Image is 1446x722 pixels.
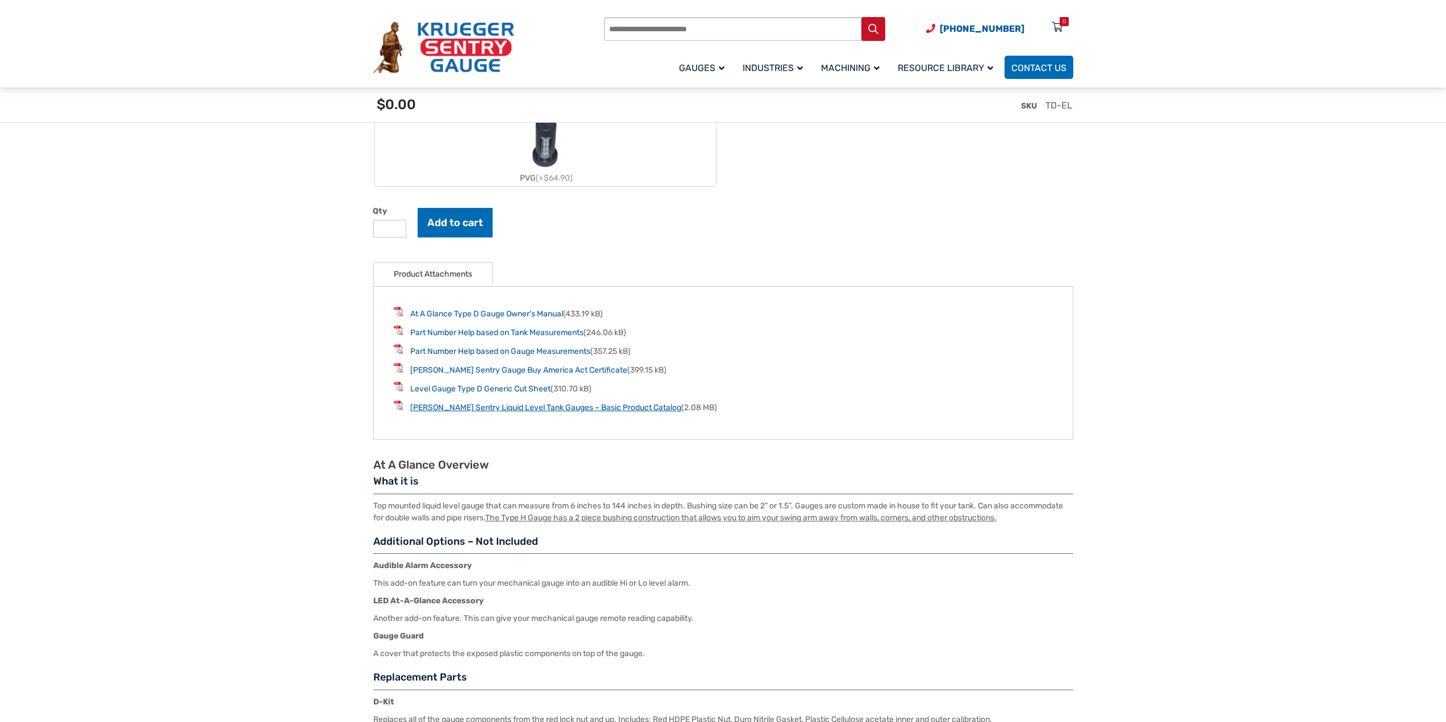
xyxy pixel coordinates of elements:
p: Another add-on feature. This can give your mechanical gauge remote reading capability. [373,612,1073,624]
h3: Replacement Parts [373,671,1073,690]
span: [PHONE_NUMBER] [940,23,1024,34]
strong: LED At-A-Glance Accessory [373,596,484,606]
p: Top mounted liquid level gauge that can measure from 6 inches to 144 inches in depth. Bushing siz... [373,500,1073,524]
strong: D-Kit [373,697,394,707]
a: Industries [736,54,814,81]
li: (399.15 kB) [394,363,1053,376]
span: (+$64.90) [536,173,573,183]
p: A cover that protects the exposed plastic components on top of the gauge. [373,648,1073,660]
a: Part Number Help based on Tank Measurements [410,328,584,337]
span: SKU [1021,101,1037,111]
li: (310.70 kB) [394,382,1053,395]
h2: At A Glance Overview [373,458,1073,472]
li: (433.19 kB) [394,307,1053,320]
a: Resource Library [891,54,1005,81]
button: Add to cart [418,208,493,237]
span: TD-EL [1045,100,1072,111]
span: Industries [743,62,803,73]
u: The Type H Gauge has a 2 piece bushing construction that allows you to aim your swing arm away fr... [485,513,997,523]
li: (246.06 kB) [394,325,1053,339]
h3: What it is [373,475,1073,494]
div: 0 [1062,17,1066,26]
span: Gauges [679,62,724,73]
a: [PERSON_NAME] Sentry Gauge Buy America Act Certificate [410,365,627,375]
label: PVG [375,115,716,186]
input: Product quantity [373,220,406,237]
span: Machining [821,62,880,73]
img: Krueger Sentry Gauge [373,22,514,74]
h3: Additional Options – Not Included [373,535,1073,554]
li: (2.08 MB) [394,400,1053,414]
a: At A Glance Type D Gauge Owner’s Manual [410,309,563,319]
div: PVG [375,170,716,186]
a: Gauges [672,54,736,81]
li: (357.25 kB) [394,344,1053,357]
p: This add-on feature can turn your mechanical gauge into an audible Hi or Lo level alarm. [373,577,1073,589]
a: [PERSON_NAME] Sentry Liquid Level Tank Gauges – Basic Product Catalog [410,403,681,412]
strong: Gauge Guard [373,631,424,641]
a: Machining [814,54,891,81]
strong: Audible Alarm Accessory [373,561,472,570]
a: Level Gauge Type D Generic Cut Sheet [410,384,551,394]
span: Resource Library [898,62,993,73]
a: Phone Number (920) 434-8860 [926,22,1024,36]
a: Product Attachments [394,263,472,285]
a: Part Number Help based on Gauge Measurements [410,347,590,356]
span: Contact Us [1011,62,1066,73]
a: Contact Us [1005,56,1073,79]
